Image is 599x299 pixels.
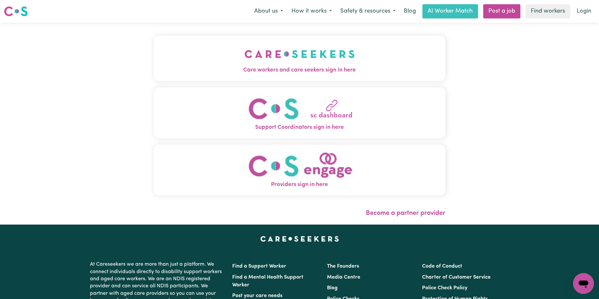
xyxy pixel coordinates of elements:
[573,273,594,294] iframe: Button to launch messaging window
[154,36,445,81] button: Care workers and care seekers sign in here
[526,4,570,18] a: Find workers
[422,264,462,269] a: Code of Conduct
[366,210,445,216] a: Become a partner provider
[4,4,28,19] a: Careseekers logo
[483,4,520,18] a: Post a job
[232,275,303,288] a: Find a Mental Health Support Worker
[327,264,359,269] a: The Founders
[287,5,336,18] button: How it works
[422,275,491,280] a: Charter of Customer Service
[4,6,28,17] img: Careseekers logo
[422,285,467,291] a: Police Check Policy
[250,5,287,18] button: About us
[154,145,445,195] button: Providers sign in here
[232,264,286,269] a: Find a Support Worker
[154,181,445,189] span: Providers sign in here
[327,275,360,280] a: Media Centre
[336,5,400,18] button: Safety & resources
[422,4,478,18] a: AI Worker Match
[260,236,339,241] a: Careseekers home page
[154,87,445,138] button: Support Coordinators sign in here
[232,293,282,298] a: Post your care needs
[400,4,420,18] a: Blog
[327,285,338,291] a: Blog
[573,4,595,18] a: Login
[154,66,445,74] span: Care workers and care seekers sign in here
[154,123,445,132] span: Support Coordinators sign in here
